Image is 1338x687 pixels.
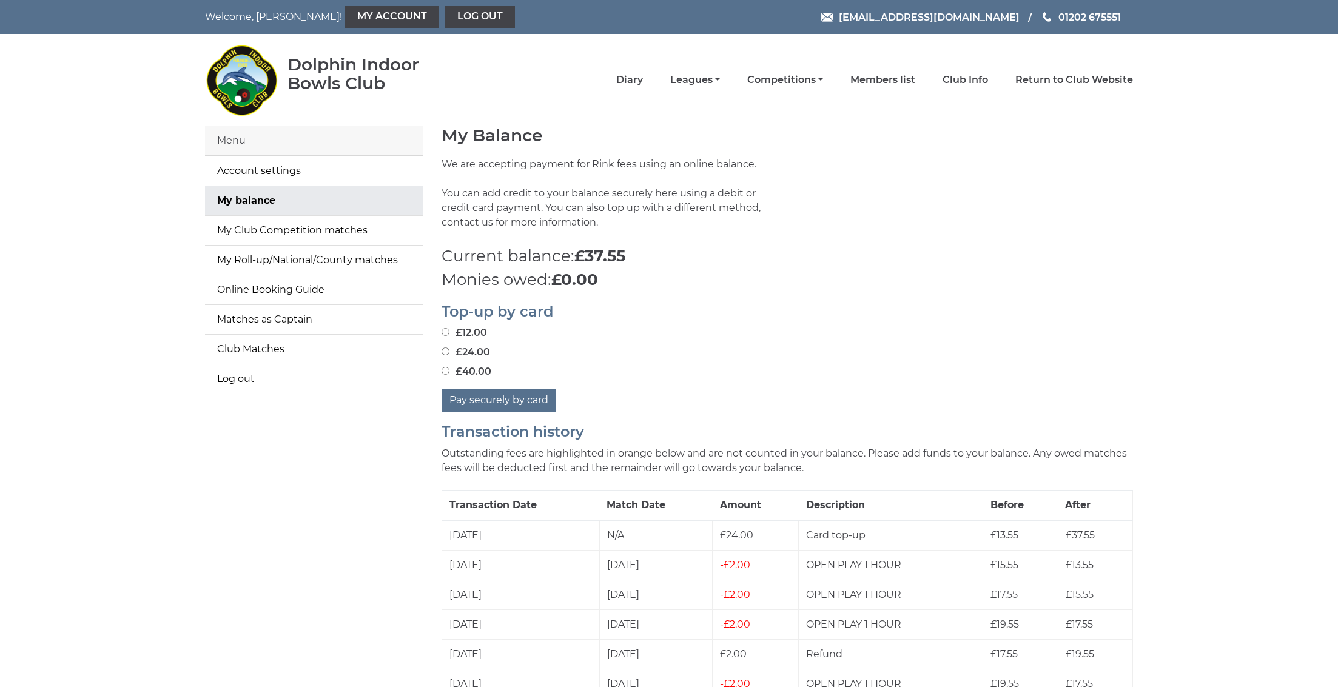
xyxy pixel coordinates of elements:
td: OPEN PLAY 1 HOUR [799,609,983,639]
p: We are accepting payment for Rink fees using an online balance. You can add credit to your balanc... [442,157,778,244]
td: [DATE] [599,639,713,669]
input: £24.00 [442,347,449,355]
img: Phone us [1043,12,1051,22]
p: Outstanding fees are highlighted in orange below and are not counted in your balance. Please add ... [442,446,1133,475]
a: Competitions [747,73,823,87]
span: £15.55 [1066,589,1094,600]
span: [EMAIL_ADDRESS][DOMAIN_NAME] [839,11,1020,22]
span: £2.00 [720,618,750,630]
h2: Transaction history [442,424,1133,440]
span: £19.55 [1066,648,1094,660]
td: [DATE] [442,580,600,609]
a: Diary [616,73,643,87]
a: Log out [445,6,515,28]
a: Leagues [670,73,720,87]
img: Email [821,13,833,22]
a: Phone us 01202 675551 [1041,10,1121,25]
a: Account settings [205,156,423,186]
td: [DATE] [442,550,600,580]
a: My Club Competition matches [205,216,423,245]
span: £2.00 [720,589,750,600]
th: Transaction Date [442,490,600,520]
span: £2.00 [720,559,750,571]
p: Current balance: [442,244,1133,268]
th: Description [799,490,983,520]
img: Dolphin Indoor Bowls Club [205,38,278,122]
td: N/A [599,520,713,551]
span: £13.55 [990,529,1018,541]
a: Club Info [943,73,988,87]
td: Card top-up [799,520,983,551]
span: 01202 675551 [1058,11,1121,22]
span: £17.55 [990,648,1018,660]
td: [DATE] [442,609,600,639]
strong: £0.00 [551,270,598,289]
a: Log out [205,364,423,394]
a: Online Booking Guide [205,275,423,304]
span: £37.55 [1066,529,1095,541]
a: Matches as Captain [205,305,423,334]
a: My balance [205,186,423,215]
label: £12.00 [442,326,487,340]
span: £17.55 [990,589,1018,600]
td: [DATE] [442,639,600,669]
th: Match Date [599,490,713,520]
a: Members list [850,73,915,87]
td: OPEN PLAY 1 HOUR [799,580,983,609]
span: £17.55 [1066,618,1093,630]
div: Dolphin Indoor Bowls Club [287,55,458,93]
span: £19.55 [990,618,1019,630]
p: Monies owed: [442,268,1133,292]
span: £15.55 [990,559,1018,571]
td: [DATE] [442,520,600,551]
th: After [1058,490,1132,520]
a: My Roll-up/National/County matches [205,246,423,275]
th: Before [983,490,1058,520]
td: [DATE] [599,550,713,580]
a: My Account [345,6,439,28]
input: £12.00 [442,328,449,336]
a: Return to Club Website [1015,73,1133,87]
h2: Top-up by card [442,304,1133,320]
a: Email [EMAIL_ADDRESS][DOMAIN_NAME] [821,10,1020,25]
strong: £37.55 [574,246,625,266]
nav: Welcome, [PERSON_NAME]! [205,6,581,28]
a: Club Matches [205,335,423,364]
td: [DATE] [599,580,713,609]
span: £24.00 [720,529,753,541]
td: OPEN PLAY 1 HOUR [799,550,983,580]
div: Menu [205,126,423,156]
td: [DATE] [599,609,713,639]
td: Refund [799,639,983,669]
label: £24.00 [442,345,490,360]
input: £40.00 [442,367,449,375]
span: £13.55 [1066,559,1094,571]
h1: My Balance [442,126,1133,145]
label: £40.00 [442,364,491,379]
span: £2.00 [720,648,747,660]
button: Pay securely by card [442,389,556,412]
th: Amount [713,490,799,520]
